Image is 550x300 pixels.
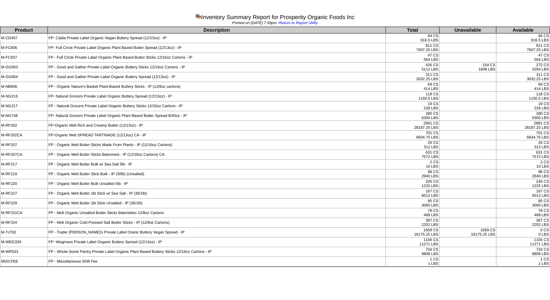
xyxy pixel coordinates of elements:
[439,27,496,33] th: Unavailable
[386,218,439,228] td: 367 CS 2202 LBS
[195,13,201,19] img: graph.gif
[0,257,48,267] td: MISCFEE
[0,169,48,179] td: M-RF219
[48,257,386,267] td: FP - Miscellaneous Shift Fee
[386,121,439,131] td: 2891 CS 28187.25 LBS
[0,92,48,101] td: M-NG216
[48,72,386,82] td: FP - Good and Gather Private Label Organic Buttery Spread (12/13oz) - IP
[386,169,439,179] td: 98 CS 2940 LBS
[496,160,550,169] td: 2 CS 10 LBS
[0,27,48,33] th: Product
[496,150,550,160] td: 631 CS 7572 LBS
[496,228,550,237] td: 0 CS 0 LBS
[386,228,439,237] td: 1659 CS 16175.25 LBS
[386,179,439,189] td: 245 CS 1225 LBS
[48,169,386,179] td: FP - Organic Melt Butter Stick Bulk - IP (30lb) (Unsalted)
[439,63,496,72] td: 154 CS 1848 LBS
[0,101,48,111] td: M-NG217
[496,101,550,111] td: 19 CS 228 LBS
[386,140,439,150] td: 26 CS 312 LBS
[386,131,439,140] td: 701 CS 6834.75 LBS
[386,208,439,218] td: 78 CS 468 LBS
[496,111,550,121] td: 280 CS 6300 LBS
[48,131,386,140] td: FP-Organic Melt SPREAD TARTINADE (12/13oz) CA - IP
[496,140,550,150] td: 26 CS 312 LBS
[0,179,48,189] td: M-RF220
[0,63,48,72] td: M-GG953
[496,169,550,179] td: 98 CS 2940 LBS
[0,121,48,131] td: M-RF202
[0,228,48,237] td: M-TJ762
[496,63,550,72] td: 272 CS 3264 LBS
[48,27,386,33] th: Description
[386,189,439,199] td: 167 CS 6012 LBS
[386,63,439,72] td: 426 CS 5112 LBS
[386,53,439,63] td: 47 CS 564 LBS
[386,150,439,160] td: 631 CS 7572 LBS
[496,131,550,140] td: 701 CS 6834.75 LBS
[48,53,386,63] td: FP - Full Circle Private Label Organic Plant Based Butter Sticks 12/16oz Cartons - IP
[48,82,386,92] td: FP - Organic Nature's Basket Plant-Based Buttery Sticks - IP (12/8oz cartons)
[496,82,550,92] td: 69 CS 414 LBS
[0,72,48,82] td: M-GG954
[48,43,386,53] td: FP- Full Circle Private Label Organic Plant Based Butter Spread (12/13oz) - IP
[0,111,48,121] td: M-NG748
[0,218,48,228] td: M-RF244
[48,150,386,160] td: FP - Organic Melt Butter Sticks Batonnets - IP (12/16oz Cartons) CA
[0,43,48,53] td: M-FC936
[48,160,386,169] td: FP - Organic Melt Butter Bulk w/ Sea Salt 5lb - IP
[48,121,386,131] td: FP-Organic Melt Rich and Creamy Butter (12/13oz) - IP
[386,160,439,169] td: 2 CS 10 LBS
[48,228,386,237] td: FP - Trader [PERSON_NAME]'s Private Label Oranic Buttery Vegan Spread - IP
[496,247,550,257] td: 734 CS 8808 LBS
[48,237,386,247] td: FP- Wegmans Private Label Organic Buttery Spread (12/13oz) - IP
[496,179,550,189] td: 245 CS 1225 LBS
[496,199,550,208] td: 85 CS 3060 LBS
[386,247,439,257] td: 734 CS 8808 LBS
[496,237,550,247] td: 1156 CS 11271 LBS
[48,247,386,257] td: FP - Whole-Some Pantry Private Label Organic Plant Based Buttery Sticks 12/16oz Cartons - IP
[0,131,48,140] td: M-RF202CA
[0,247,48,257] td: M-WP033
[496,33,550,43] td: 94 CS 916.5 LBS
[48,111,386,121] td: FP- Natural Grocers Private Label Organic Plant Based Butter Spread 8/45oz - IP
[386,82,439,92] td: 69 CS 414 LBS
[48,218,386,228] td: FP - Melt Organic Cold Pressed Salt Butter Sticks - IP (12/8oz Cartons)
[386,257,439,267] td: 1 CS 1 LBS
[0,33,48,43] td: M-CD497
[48,189,386,199] td: FP - Organic Melt Butter 1lb Stick w/ Sea Salt - IP (36/1lb)
[48,179,386,189] td: FP - Organic Melt Butter Bulk Unsalted 5lb - IP
[386,199,439,208] td: 85 CS 3060 LBS
[279,21,318,25] a: Return to Report Utility
[496,121,550,131] td: 2891 CS 28187.25 LBS
[48,101,386,111] td: FP - Natural Grocers Private Label Organic Buttery Sticks 12/16oz Cartons - IP
[48,199,386,208] td: FP - Organic Melt Butter 1lb Stick Unsalted - IP (36/1lb)
[0,160,48,169] td: M-RF217
[496,27,550,33] th: Available
[386,43,439,53] td: 811 CS 7907.25 LBS
[496,257,550,267] td: 1 CS 1 LBS
[386,92,439,101] td: 118 CS 1150.5 LBS
[48,33,386,43] td: FP- Cadia Private Label Organic Vegan Buttery Spread (12/13oz) - IP
[386,101,439,111] td: 19 CS 228 LBS
[496,218,550,228] td: 367 CS 2202 LBS
[386,27,439,33] th: Total
[386,237,439,247] td: 1156 CS 11271 LBS
[0,199,48,208] td: M-RF229
[0,140,48,150] td: M-RF207
[0,208,48,218] td: M-RF231CA
[496,208,550,218] td: 78 CS 468 LBS
[48,92,386,101] td: FP- Natural Grocers Private Label Organic Buttery Spread (12/13oz) - IP
[0,82,48,92] td: M-NB906
[48,63,386,72] td: FP - Good and Gather Private Label Organic Buttery Sticks 12/16oz Cartons - IP
[386,111,439,121] td: 280 CS 6300 LBS
[439,228,496,237] td: 1659 CS 16175.25 LBS
[496,72,550,82] td: 311 CS 3032.25 LBS
[0,189,48,199] td: M-RF227
[386,33,439,43] td: 94 CS 916.5 LBS
[0,237,48,247] td: M-WEG339
[496,189,550,199] td: 167 CS 6012 LBS
[496,43,550,53] td: 811 CS 7907.25 LBS
[496,53,550,63] td: 47 CS 564 LBS
[0,150,48,160] td: M-RF207CA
